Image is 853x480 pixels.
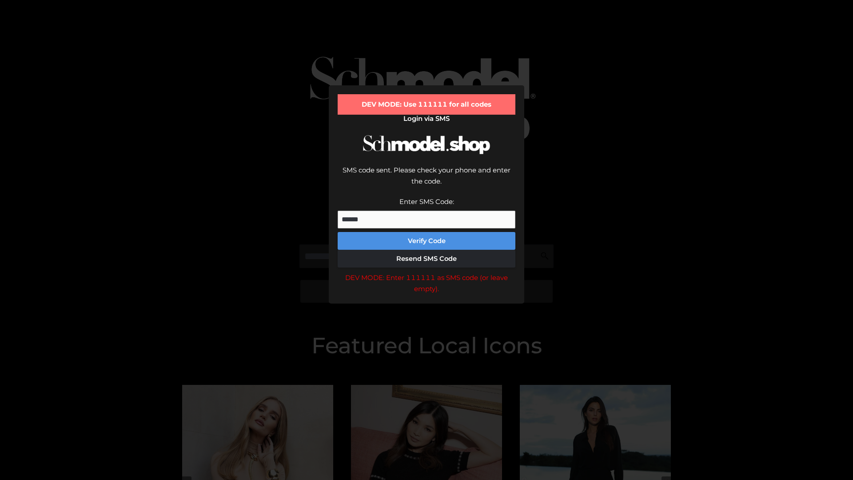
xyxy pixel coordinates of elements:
label: Enter SMS Code: [399,197,454,206]
button: Verify Code [338,232,515,250]
div: DEV MODE: Use 111111 for all codes [338,94,515,115]
div: SMS code sent. Please check your phone and enter the code. [338,164,515,196]
h2: Login via SMS [338,115,515,123]
button: Resend SMS Code [338,250,515,268]
img: Schmodel Logo [360,127,493,162]
div: DEV MODE: Enter 111111 as SMS code (or leave empty). [338,272,515,295]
